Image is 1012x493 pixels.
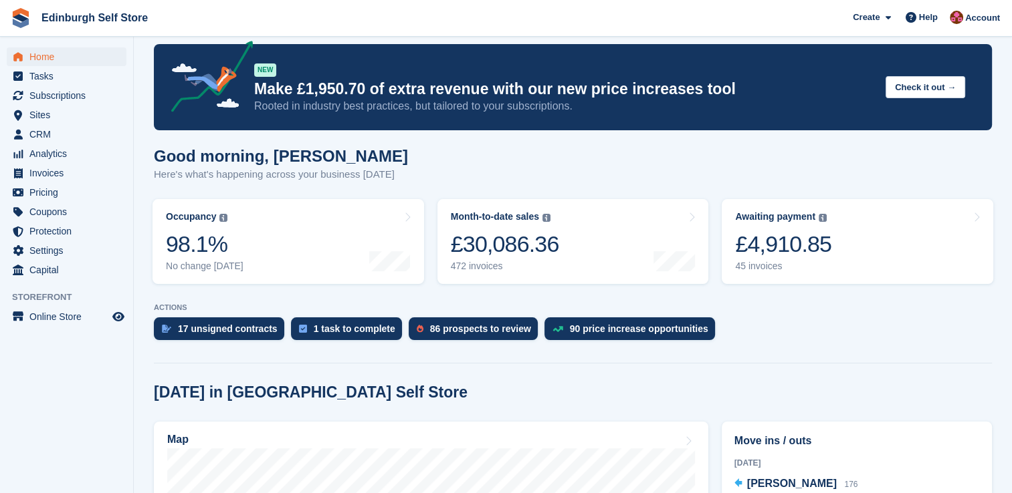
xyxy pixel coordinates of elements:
[314,323,395,334] div: 1 task to complete
[844,480,857,489] span: 176
[178,323,278,334] div: 17 unsigned contracts
[36,7,153,29] a: Edinburgh Self Store
[29,47,110,66] span: Home
[12,291,133,304] span: Storefront
[417,325,423,333] img: prospect-51fa495bee0391a8d652442698ab0144808aea92771e9ea1ae160a38d050c398.svg
[154,303,992,312] p: ACTIONS
[451,261,559,272] div: 472 invoices
[409,317,544,347] a: 86 prospects to review
[29,144,110,163] span: Analytics
[29,222,110,240] span: Protection
[153,199,424,284] a: Occupancy 98.1% No change [DATE]
[570,323,708,334] div: 90 price increase opportunities
[166,261,243,272] div: No change [DATE]
[29,241,110,260] span: Settings
[734,433,979,449] h2: Move ins / outs
[747,478,837,489] span: [PERSON_NAME]
[167,434,189,446] h2: Map
[7,183,126,202] a: menu
[11,8,31,28] img: stora-icon-8386f47178a22dfd0bd8f6a31ec36ba5ce8667c1dd55bd0f319d3a0aa187defe.svg
[29,125,110,144] span: CRM
[7,307,126,326] a: menu
[7,125,126,144] a: menu
[7,86,126,105] a: menu
[166,230,243,258] div: 98.1%
[29,86,110,105] span: Subscriptions
[254,79,875,99] p: Make £1,950.70 of extra revenue with our new price increases tool
[7,202,126,221] a: menu
[166,211,216,222] div: Occupancy
[29,67,110,86] span: Tasks
[734,457,979,469] div: [DATE]
[451,230,559,258] div: £30,086.36
[950,11,963,24] img: Lucy Michalec
[29,164,110,182] span: Invoices
[7,164,126,182] a: menu
[430,323,531,334] div: 86 prospects to review
[291,317,409,347] a: 1 task to complete
[7,144,126,163] a: menu
[299,325,307,333] img: task-75834270c22a3079a89374b754ae025e5fb1db73e45f91037f5363f120a921f8.svg
[722,199,993,284] a: Awaiting payment £4,910.85 45 invoices
[853,11,880,24] span: Create
[154,317,291,347] a: 17 unsigned contracts
[154,383,468,401] h2: [DATE] in [GEOGRAPHIC_DATA] Self Store
[154,147,408,165] h1: Good morning, [PERSON_NAME]
[544,317,722,347] a: 90 price increase opportunities
[110,309,126,325] a: Preview store
[735,230,831,258] div: £4,910.85
[451,211,539,222] div: Month-to-date sales
[219,214,227,222] img: icon-info-grey-7440780725fd019a000dd9b08b2336e03edf1995a4989e88bcd33f0948082b44.svg
[29,202,110,221] span: Coupons
[886,76,965,98] button: Check it out →
[542,214,550,222] img: icon-info-grey-7440780725fd019a000dd9b08b2336e03edf1995a4989e88bcd33f0948082b44.svg
[552,326,563,332] img: price_increase_opportunities-93ffe204e8149a01c8c9dc8f82e8f89637d9d84a8eef4429ea346261dce0b2c0.svg
[29,261,110,279] span: Capital
[7,47,126,66] a: menu
[162,325,171,333] img: contract_signature_icon-13c848040528278c33f63329250d36e43548de30e8caae1d1a13099fd9432cc5.svg
[7,106,126,124] a: menu
[919,11,938,24] span: Help
[154,167,408,182] p: Here's what's happening across your business [DATE]
[7,67,126,86] a: menu
[254,63,276,77] div: NEW
[735,211,815,222] div: Awaiting payment
[7,261,126,279] a: menu
[7,222,126,240] a: menu
[254,99,875,114] p: Rooted in industry best practices, but tailored to your subscriptions.
[29,183,110,202] span: Pricing
[819,214,827,222] img: icon-info-grey-7440780725fd019a000dd9b08b2336e03edf1995a4989e88bcd33f0948082b44.svg
[29,307,110,326] span: Online Store
[160,41,254,117] img: price-adjustments-announcement-icon-8257ccfd72463d97f412b2fc003d46551f7dbcb40ab6d574587a9cd5c0d94...
[734,476,858,493] a: [PERSON_NAME] 176
[965,11,1000,25] span: Account
[7,241,126,260] a: menu
[735,261,831,272] div: 45 invoices
[29,106,110,124] span: Sites
[437,199,709,284] a: Month-to-date sales £30,086.36 472 invoices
